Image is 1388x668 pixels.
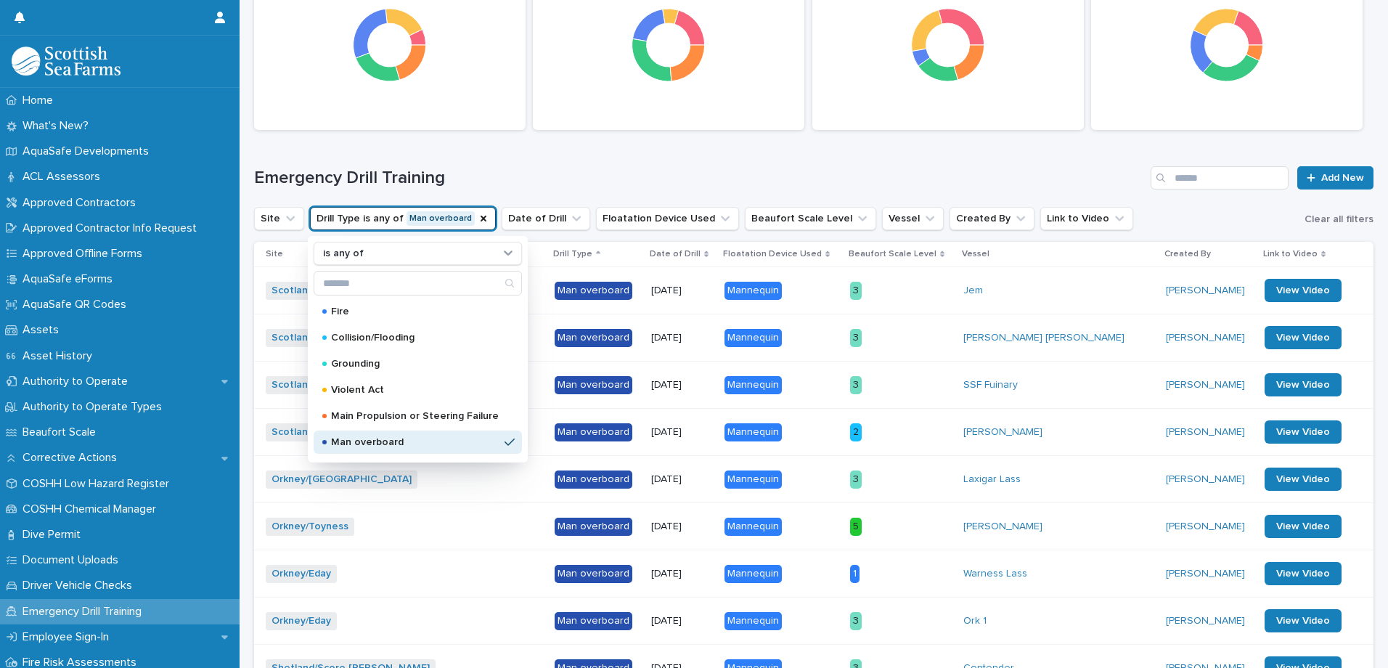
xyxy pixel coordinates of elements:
[331,385,499,395] p: Violent Act
[724,565,782,583] div: Mannequin
[1166,568,1245,580] a: [PERSON_NAME]
[17,272,124,286] p: AquaSafe eForms
[17,553,130,567] p: Document Uploads
[254,503,1373,550] tr: Orkney/Toyness Man overboard[DATE]Mannequin5[PERSON_NAME] [PERSON_NAME] View Video
[553,246,592,262] p: Drill Type
[272,521,348,533] a: Orkney/Toyness
[596,207,739,230] button: Floatation Device Used
[272,379,351,391] a: Scotland/Fiunary
[272,332,351,344] a: Scotland/Fiunary
[254,207,304,230] button: Site
[17,605,153,619] p: Emergency Drill Training
[272,473,412,486] a: Orkney/[GEOGRAPHIC_DATA]
[650,246,701,262] p: Date of Drill
[17,247,154,261] p: Approved Offline Forms
[1297,166,1373,190] a: Add New
[651,379,713,391] p: [DATE]
[272,568,331,580] a: Orkney/Eday
[1265,279,1342,302] a: View Video
[963,426,1042,439] a: [PERSON_NAME]
[254,362,1373,409] tr: Scotland/Fiunary Man overboard[DATE]Mannequin3SSF Fuinary [PERSON_NAME] View Video
[1321,173,1364,183] span: Add New
[850,565,860,583] div: 1
[1040,207,1133,230] button: Link to Video
[963,568,1027,580] a: Warness Lass
[1265,326,1342,349] a: View Video
[254,409,1373,456] tr: Scotland/Fiunary Man overboard[DATE]Mannequin2[PERSON_NAME] [PERSON_NAME] View Video
[1305,214,1373,224] span: Clear all filters
[963,521,1042,533] a: [PERSON_NAME]
[1166,332,1245,344] a: [PERSON_NAME]
[555,612,632,630] div: Man overboard
[17,196,147,210] p: Approved Contractors
[651,332,713,344] p: [DATE]
[849,246,936,262] p: Beaufort Scale Level
[724,376,782,394] div: Mannequin
[555,471,632,489] div: Man overboard
[555,282,632,300] div: Man overboard
[963,615,987,627] a: Ork 1
[1166,426,1245,439] a: [PERSON_NAME]
[272,615,331,627] a: Orkney/Eday
[314,271,522,296] div: Search
[17,375,139,388] p: Authority to Operate
[331,437,499,447] p: Man overboard
[1151,166,1289,190] div: Search
[1265,515,1342,538] a: View Video
[17,451,128,465] p: Corrective Actions
[1164,246,1211,262] p: Created By
[555,376,632,394] div: Man overboard
[17,477,181,491] p: COSHH Low Hazard Register
[254,267,1373,314] tr: Scotland/Fiunary Man overboard[DATE]Mannequin3Jem [PERSON_NAME] View Video
[651,615,713,627] p: [DATE]
[17,528,92,542] p: Dive Permit
[962,246,989,262] p: Vessel
[331,306,499,317] p: Fire
[1265,562,1342,585] a: View Video
[963,332,1124,344] a: [PERSON_NAME] [PERSON_NAME]
[17,323,70,337] p: Assets
[724,612,782,630] div: Mannequin
[254,598,1373,645] tr: Orkney/Eday Man overboard[DATE]Mannequin3Ork 1 [PERSON_NAME] View Video
[1276,285,1330,296] span: View Video
[254,314,1373,362] tr: Scotland/Fiunary Man overboard[DATE]Mannequin3[PERSON_NAME] [PERSON_NAME] [PERSON_NAME] View Video
[323,248,364,260] p: is any of
[555,518,632,536] div: Man overboard
[724,471,782,489] div: Mannequin
[963,473,1021,486] a: Laxigar Lass
[651,285,713,297] p: [DATE]
[17,579,144,592] p: Driver Vehicle Checks
[850,329,862,347] div: 3
[850,612,862,630] div: 3
[272,426,351,439] a: Scotland/Fiunary
[850,471,862,489] div: 3
[724,282,782,300] div: Mannequin
[17,630,121,644] p: Employee Sign-In
[850,282,862,300] div: 3
[254,550,1373,598] tr: Orkney/Eday Man overboard[DATE]Mannequin1Warness Lass [PERSON_NAME] View Video
[17,349,104,363] p: Asset History
[850,376,862,394] div: 3
[651,426,713,439] p: [DATE]
[555,565,632,583] div: Man overboard
[254,168,1145,189] h1: Emergency Drill Training
[1265,373,1342,396] a: View Video
[17,425,107,439] p: Beaufort Scale
[266,246,283,262] p: Site
[1276,616,1330,626] span: View Video
[651,473,713,486] p: [DATE]
[651,568,713,580] p: [DATE]
[1276,474,1330,484] span: View Video
[963,285,983,297] a: Jem
[1166,285,1245,297] a: [PERSON_NAME]
[17,94,65,107] p: Home
[17,144,160,158] p: AquaSafe Developments
[331,359,499,369] p: Grounding
[950,207,1034,230] button: Created By
[17,170,112,184] p: ACL Assessors
[17,221,208,235] p: Approved Contractor Info Request
[502,207,590,230] button: Date of Drill
[1265,420,1342,444] a: View Video
[1276,427,1330,437] span: View Video
[1299,208,1373,230] button: Clear all filters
